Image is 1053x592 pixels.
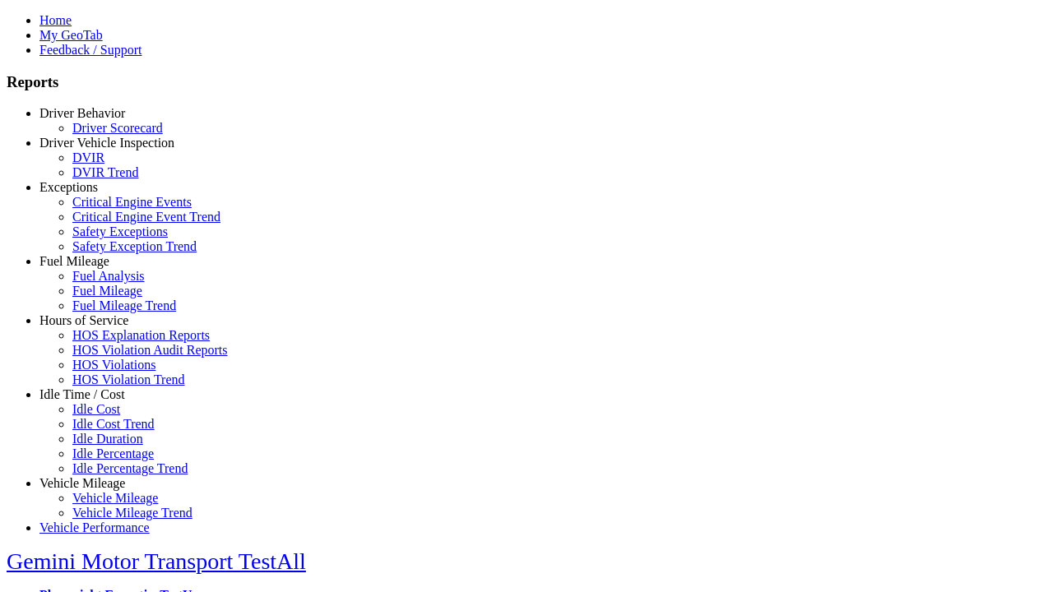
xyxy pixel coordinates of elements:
[72,150,104,164] a: DVIR
[39,106,125,120] a: Driver Behavior
[72,432,143,446] a: Idle Duration
[72,121,163,135] a: Driver Scorecard
[39,520,150,534] a: Vehicle Performance
[39,28,103,42] a: My GeoTab
[72,328,210,342] a: HOS Explanation Reports
[39,136,174,150] a: Driver Vehicle Inspection
[72,343,228,357] a: HOS Violation Audit Reports
[39,254,109,268] a: Fuel Mileage
[39,43,141,57] a: Feedback / Support
[72,402,120,416] a: Idle Cost
[72,446,154,460] a: Idle Percentage
[39,313,128,327] a: Hours of Service
[72,224,168,238] a: Safety Exceptions
[7,548,306,574] a: Gemini Motor Transport TestAll
[39,387,125,401] a: Idle Time / Cost
[39,180,98,194] a: Exceptions
[39,13,72,27] a: Home
[72,506,193,520] a: Vehicle Mileage Trend
[72,461,188,475] a: Idle Percentage Trend
[72,417,155,431] a: Idle Cost Trend
[72,165,138,179] a: DVIR Trend
[7,73,1046,91] h3: Reports
[72,210,220,224] a: Critical Engine Event Trend
[72,372,185,386] a: HOS Violation Trend
[72,195,192,209] a: Critical Engine Events
[72,239,197,253] a: Safety Exception Trend
[72,269,145,283] a: Fuel Analysis
[72,491,158,505] a: Vehicle Mileage
[72,284,142,298] a: Fuel Mileage
[72,358,155,372] a: HOS Violations
[72,298,176,312] a: Fuel Mileage Trend
[39,476,125,490] a: Vehicle Mileage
